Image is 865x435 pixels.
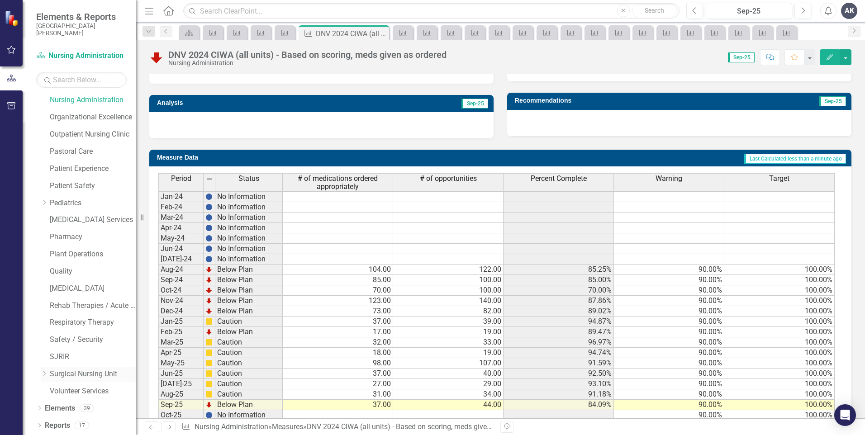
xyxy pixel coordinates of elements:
img: cBAA0RP0Y6D5n+AAAAAElFTkSuQmCC [205,370,213,377]
img: cBAA0RP0Y6D5n+AAAAAElFTkSuQmCC [205,359,213,367]
span: Target [769,175,789,183]
td: No Information [215,410,283,421]
h3: Measure Data [157,154,355,161]
a: Safety / Security [50,335,136,345]
a: Plant Operations [50,249,136,260]
a: Measures [272,422,303,431]
td: 100.00% [724,285,835,296]
img: TnMDeAgwAPMxUmUi88jYAAAAAElFTkSuQmCC [205,307,213,315]
a: Patient Safety [50,181,136,191]
div: » » [181,422,494,432]
td: Caution [215,348,283,358]
td: 18.00 [283,348,393,358]
td: 90.00% [614,296,724,306]
img: TnMDeAgwAPMxUmUi88jYAAAAAElFTkSuQmCC [205,401,213,408]
td: Dec-24 [158,306,204,317]
td: 93.10% [504,379,614,389]
td: 90.00% [614,358,724,369]
img: cBAA0RP0Y6D5n+AAAAAElFTkSuQmCC [205,339,213,346]
td: 33.00 [393,337,504,348]
td: 100.00 [393,275,504,285]
td: 89.47% [504,327,614,337]
a: Rehab Therapies / Acute Wound Care [50,301,136,311]
td: 100.00% [724,275,835,285]
td: 40.00 [393,369,504,379]
span: Percent Complete [531,175,587,183]
td: 94.87% [504,317,614,327]
td: 96.97% [504,337,614,348]
td: May-24 [158,233,204,244]
td: Caution [215,379,283,389]
img: cBAA0RP0Y6D5n+AAAAAElFTkSuQmCC [205,349,213,356]
img: BgCOk07PiH71IgAAAABJRU5ErkJggg== [205,214,213,221]
div: Nursing Administration [168,60,447,66]
td: 17.00 [283,327,393,337]
td: 90.00% [614,306,724,317]
img: cBAA0RP0Y6D5n+AAAAAElFTkSuQmCC [205,318,213,325]
img: BgCOk07PiH71IgAAAABJRU5ErkJggg== [205,193,213,200]
td: 100.00 [393,285,504,296]
td: 87.86% [504,296,614,306]
a: [MEDICAL_DATA] [50,284,136,294]
span: Sep-25 [819,96,846,106]
img: BgCOk07PiH71IgAAAABJRU5ErkJggg== [205,203,213,211]
td: 29.00 [393,379,504,389]
td: 98.00 [283,358,393,369]
h3: Recommendations [515,97,738,104]
td: Caution [215,369,283,379]
td: 73.00 [283,306,393,317]
td: 104.00 [283,265,393,275]
td: Below Plan [215,306,283,317]
td: Jan-25 [158,317,204,327]
td: Feb-25 [158,327,204,337]
td: 100.00% [724,306,835,317]
td: Caution [215,317,283,327]
img: ClearPoint Strategy [5,10,20,26]
td: Below Plan [215,275,283,285]
td: 90.00% [614,327,724,337]
img: cBAA0RP0Y6D5n+AAAAAElFTkSuQmCC [205,391,213,398]
td: Below Plan [215,400,283,410]
a: Nursing Administration [50,95,136,105]
td: 90.00% [614,317,724,327]
td: 90.00% [614,379,724,389]
span: # of opportunities [420,175,477,183]
td: 19.00 [393,327,504,337]
td: 37.00 [283,369,393,379]
div: AK [841,3,857,19]
td: Below Plan [215,296,283,306]
img: 8DAGhfEEPCf229AAAAAElFTkSuQmCC [206,175,213,183]
td: 91.18% [504,389,614,400]
a: Respiratory Therapy [50,317,136,328]
span: Sep-25 [728,52,755,62]
td: Feb-24 [158,202,204,213]
div: DNV 2024 CIWA (all units) - Based on scoring, meds given as ordered [307,422,526,431]
td: 100.00% [724,265,835,275]
img: Below Plan [149,50,164,65]
td: [DATE]-25 [158,379,204,389]
td: Oct-24 [158,285,204,296]
img: BgCOk07PiH71IgAAAABJRU5ErkJggg== [205,255,213,263]
td: 100.00% [724,327,835,337]
td: 31.00 [283,389,393,400]
img: TnMDeAgwAPMxUmUi88jYAAAAAElFTkSuQmCC [205,266,213,273]
td: 85.00 [283,275,393,285]
button: Sep-25 [706,3,792,19]
td: No Information [215,233,283,244]
span: Warning [656,175,682,183]
img: TnMDeAgwAPMxUmUi88jYAAAAAElFTkSuQmCC [205,276,213,284]
img: BgCOk07PiH71IgAAAABJRU5ErkJggg== [205,245,213,252]
a: Elements [45,403,75,414]
td: Caution [215,389,283,400]
td: 140.00 [393,296,504,306]
td: 84.09% [504,400,614,410]
td: Nov-24 [158,296,204,306]
td: 122.00 [393,265,504,275]
span: Elements & Reports [36,11,127,22]
a: Pharmacy [50,232,136,242]
td: 100.00% [724,317,835,327]
div: 39 [80,404,94,412]
td: 90.00% [614,369,724,379]
td: Below Plan [215,327,283,337]
td: 44.00 [393,400,504,410]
